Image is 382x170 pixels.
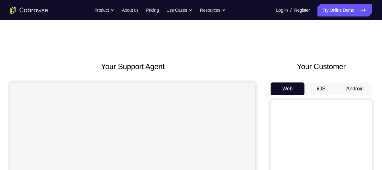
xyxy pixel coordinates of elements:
[166,4,192,16] button: Use Cases
[10,61,255,72] h2: Your Support Agent
[290,6,291,14] span: /
[200,4,226,16] button: Resources
[276,4,288,16] a: Log In
[10,6,48,14] a: Go to the home page
[317,4,372,16] a: Try Online Demo
[122,4,138,16] a: About us
[294,4,310,16] a: Register
[271,61,372,72] h2: Your Customer
[338,82,372,95] button: Android
[304,82,338,95] button: iOS
[94,4,114,16] button: Product
[146,4,159,16] a: Pricing
[271,82,304,95] button: Web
